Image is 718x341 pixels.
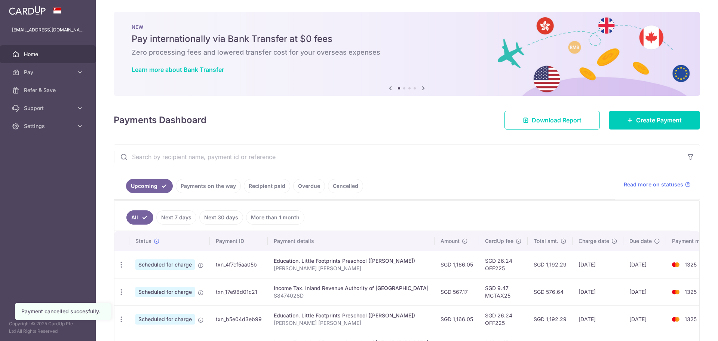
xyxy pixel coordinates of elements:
h4: Payments Dashboard [114,113,206,127]
p: [PERSON_NAME] [PERSON_NAME] [274,265,429,272]
td: [DATE] [623,305,666,333]
td: [DATE] [623,251,666,278]
td: SGD 1,166.05 [435,305,479,333]
th: Payment ID [210,231,268,251]
span: Due date [629,237,652,245]
span: Download Report [532,116,582,125]
a: Next 7 days [156,210,196,225]
span: Pay [24,68,73,76]
span: Settings [24,122,73,130]
td: [DATE] [573,305,623,333]
div: Income Tax. Inland Revenue Authority of [GEOGRAPHIC_DATA] [274,284,429,292]
td: SGD 567.17 [435,278,479,305]
td: SGD 26.24 OFF225 [479,251,528,278]
h6: Zero processing fees and lowered transfer cost for your overseas expenses [132,48,682,57]
td: SGD 1,192.29 [528,305,573,333]
td: [DATE] [623,278,666,305]
h5: Pay internationally via Bank Transfer at $0 fees [132,33,682,45]
span: Status [135,237,151,245]
a: All [126,210,153,225]
span: Charge date [579,237,609,245]
p: S8474028D [274,292,429,299]
span: Scheduled for charge [135,314,195,325]
span: 1325 [685,261,697,268]
td: [DATE] [573,278,623,305]
span: Create Payment [636,116,682,125]
a: Recipient paid [244,179,290,193]
td: SGD 9.47 MCTAX25 [479,278,528,305]
span: 1325 [685,289,697,295]
img: Bank Card [668,260,683,269]
td: [DATE] [573,251,623,278]
p: [EMAIL_ADDRESS][DOMAIN_NAME] [12,26,84,34]
span: 1325 [685,316,697,322]
a: Download Report [504,111,600,130]
a: Cancelled [328,179,363,193]
a: More than 1 month [246,210,304,225]
span: Scheduled for charge [135,287,195,297]
img: Bank Card [668,287,683,296]
div: Education. Little Footprints Preschool ([PERSON_NAME]) [274,312,429,319]
iframe: Opens a widget where you can find more information [670,319,711,337]
span: Refer & Save [24,86,73,94]
td: txn_17e98d01c21 [210,278,268,305]
th: Payment details [268,231,435,251]
span: Support [24,104,73,112]
td: SGD 1,192.29 [528,251,573,278]
td: SGD 1,166.05 [435,251,479,278]
td: SGD 26.24 OFF225 [479,305,528,333]
img: Bank transfer banner [114,12,700,96]
td: SGD 576.64 [528,278,573,305]
p: [PERSON_NAME] [PERSON_NAME] [274,319,429,327]
a: Read more on statuses [624,181,691,188]
span: CardUp fee [485,237,513,245]
span: Read more on statuses [624,181,683,188]
img: CardUp [9,6,46,15]
p: NEW [132,24,682,30]
a: Payments on the way [176,179,241,193]
div: Education. Little Footprints Preschool ([PERSON_NAME]) [274,257,429,265]
img: Bank Card [668,315,683,324]
a: Overdue [293,179,325,193]
a: Learn more about Bank Transfer [132,66,224,73]
td: txn_b5e04d3eb99 [210,305,268,333]
span: Total amt. [534,237,558,245]
input: Search by recipient name, payment id or reference [114,145,682,169]
a: Create Payment [609,111,700,130]
span: Amount [441,237,460,245]
span: Home [24,51,73,58]
span: Scheduled for charge [135,259,195,270]
a: Next 30 days [199,210,243,225]
td: txn_4f7cf5aa05b [210,251,268,278]
div: Payment cancelled succesfully. [21,308,104,315]
a: Upcoming [126,179,173,193]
